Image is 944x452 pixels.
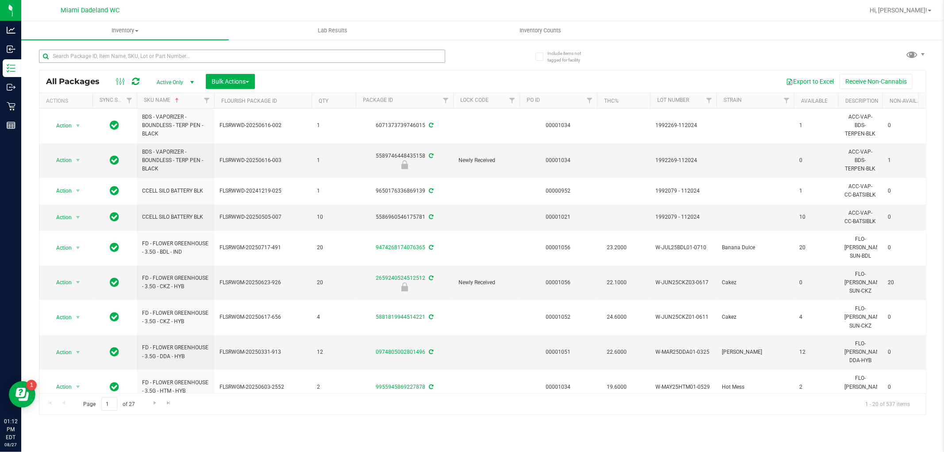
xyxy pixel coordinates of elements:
[428,384,433,390] span: Sync from Compliance System
[844,339,877,366] div: FLO-[PERSON_NAME]-DDA-HYB
[142,309,209,326] span: FD - FLOWER GREENHOUSE - 3.5G - CKZ - HYB
[46,98,89,104] div: Actions
[48,242,72,254] span: Action
[73,211,84,224] span: select
[110,241,119,254] span: In Sync
[799,187,833,195] span: 1
[61,7,120,14] span: Miami Dadeland WC
[110,154,119,166] span: In Sync
[546,244,571,251] a: 00001056
[376,349,425,355] a: 0974805002801496
[354,282,455,291] div: Newly Received
[319,98,328,104] a: Qty
[220,156,306,165] span: FLSRWWD-20250616-003
[890,98,929,104] a: Non-Available
[354,187,455,195] div: 9650176336869139
[722,278,789,287] span: Cakez
[888,213,921,221] span: 0
[546,279,571,286] a: 00001056
[142,344,209,360] span: FD - FLOWER GREENHOUSE - 3.5G - DDA - HYB
[702,93,717,108] a: Filter
[73,381,84,393] span: select
[101,397,117,411] input: 1
[655,313,711,321] span: W-JUN25CKZ01-0611
[110,276,119,289] span: In Sync
[220,213,306,221] span: FLSRWWD-20250505-007
[376,275,425,281] a: 2659240524512512
[48,346,72,359] span: Action
[354,160,455,169] div: Newly Received
[655,121,711,130] span: 1992269-112024
[546,188,571,194] a: 00000952
[602,241,631,254] span: 23.2000
[221,98,277,104] a: Flourish Package ID
[7,26,15,35] inline-svg: Analytics
[602,311,631,324] span: 24.6000
[840,74,913,89] button: Receive Non-Cannabis
[428,314,433,320] span: Sync from Compliance System
[844,373,877,401] div: FLO-[PERSON_NAME]-SUN-HTM
[317,243,351,252] span: 20
[46,77,108,86] span: All Packages
[604,98,619,104] a: THC%
[212,78,249,85] span: Bulk Actions
[317,121,351,130] span: 1
[428,275,433,281] span: Sync from Compliance System
[844,304,877,331] div: FLO-[PERSON_NAME]-SUN-CKZ
[655,156,711,165] span: 1992269-112024
[39,50,445,63] input: Search Package ID, Item Name, SKU, Lot or Part Number...
[21,21,229,40] a: Inventory
[428,349,433,355] span: Sync from Compliance System
[888,278,921,287] span: 20
[888,243,921,252] span: 0
[888,348,921,356] span: 0
[888,121,921,130] span: 0
[21,27,229,35] span: Inventory
[888,156,921,165] span: 1
[220,243,306,252] span: FLSRWGM-20250717-491
[546,157,571,163] a: 00001034
[142,148,209,174] span: BDS - VAPORIZER - BOUNDLESS - TERP PEN - BLACK
[73,154,84,166] span: select
[546,214,571,220] a: 00001021
[428,153,433,159] span: Sync from Compliance System
[73,120,84,132] span: select
[7,45,15,54] inline-svg: Inbound
[722,243,789,252] span: Banana Dulce
[73,346,84,359] span: select
[655,213,711,221] span: 1992079 - 112024
[142,213,209,221] span: CCELL SILO BATTERY BLK
[144,97,181,103] a: SKU Name
[354,121,455,130] div: 6071373739746015
[459,156,514,165] span: Newly Received
[48,381,72,393] span: Action
[799,121,833,130] span: 1
[7,83,15,92] inline-svg: Outbound
[655,187,711,195] span: 1992079 - 112024
[354,213,455,221] div: 5586960546175781
[722,383,789,391] span: Hot Mess
[7,102,15,111] inline-svg: Retail
[110,185,119,197] span: In Sync
[657,97,689,103] a: Lot Number
[317,156,351,165] span: 1
[354,152,455,169] div: 5589746448435158
[100,97,134,103] a: Sync Status
[142,274,209,291] span: FD - FLOWER GREENHOUSE - 3.5G - CKZ - HYB
[48,185,72,197] span: Action
[4,417,17,441] p: 01:12 PM EDT
[799,213,833,221] span: 10
[546,122,571,128] a: 00001034
[858,397,917,410] span: 1 - 20 of 537 items
[122,93,137,108] a: Filter
[799,383,833,391] span: 2
[4,441,17,448] p: 08/27
[73,311,84,324] span: select
[142,187,209,195] span: CCELL SILO BATTERY BLK
[602,346,631,359] span: 22.6000
[229,21,436,40] a: Lab Results
[801,98,828,104] a: Available
[220,348,306,356] span: FLSRWGM-20250331-913
[317,213,351,221] span: 10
